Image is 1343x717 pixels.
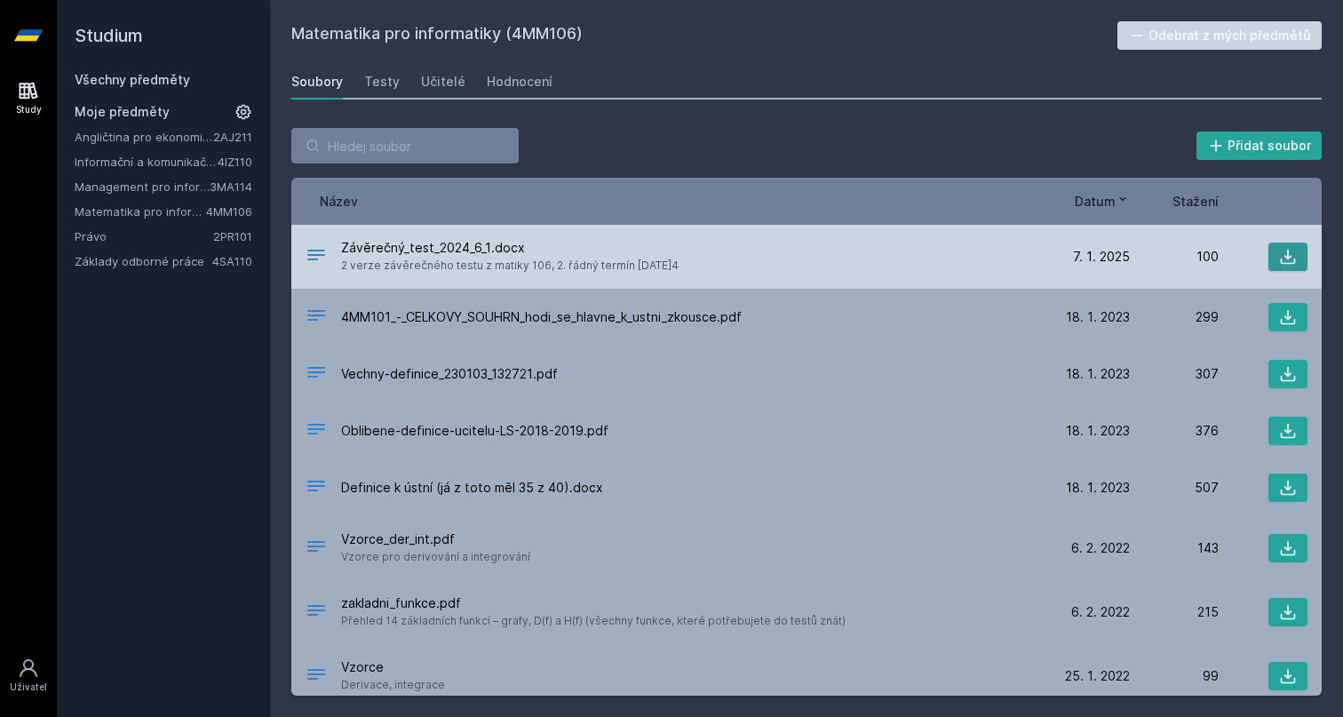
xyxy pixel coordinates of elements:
div: 99 [1130,667,1219,685]
span: 4MM101_-_CELKOVY_SOUHRN_hodi_se_hlavne_k_ustni_zkousce.pdf [341,308,742,326]
div: PDF [306,536,327,562]
span: 6. 2. 2022 [1071,603,1130,621]
button: Název [320,192,358,211]
span: Moje předměty [75,103,170,121]
a: Právo [75,227,213,245]
div: DOCX [306,475,327,501]
a: Management pro informatiky a statistiky [75,178,210,195]
span: Derivace, integrace [341,676,445,694]
a: 3MA114 [210,179,252,194]
a: Uživatel [4,649,53,703]
a: Testy [364,64,400,100]
span: Vzorce_der_int.pdf [341,530,530,548]
input: Hledej soubor [291,128,519,163]
a: 4IZ110 [218,155,252,169]
span: 18. 1. 2023 [1066,479,1130,497]
span: Přehled 14 základních funkcí – grafy, D(f) a H(f) (všechny funkce, které potřebujete do testů znát) [341,612,846,630]
span: Oblibene-definice-ucitelu-LS-2018-2019.pdf [341,422,608,440]
div: Hodnocení [487,73,552,91]
a: 2PR101 [213,229,252,243]
div: Soubory [291,73,343,91]
span: Vzorce pro derivování a integrování [341,548,530,566]
a: Soubory [291,64,343,100]
button: Stažení [1172,192,1219,211]
a: Informační a komunikační technologie [75,153,218,171]
span: Definice k ústní (já z toto měl 35 z 40).docx [341,479,603,497]
div: Uživatel [10,681,47,694]
a: 4MM106 [206,204,252,219]
div: .PDF [306,664,327,689]
h2: Matematika pro informatiky (4MM106) [291,21,1117,50]
span: 6. 2. 2022 [1071,539,1130,557]
span: 18. 1. 2023 [1066,422,1130,440]
div: 507 [1130,479,1219,497]
a: Angličtina pro ekonomická studia 1 (B2/C1) [75,128,213,146]
div: PDF [306,418,327,444]
div: 143 [1130,539,1219,557]
div: 299 [1130,308,1219,326]
span: Datum [1075,192,1116,211]
a: 2AJ211 [213,130,252,144]
div: 376 [1130,422,1219,440]
div: Učitelé [421,73,465,91]
div: PDF [306,362,327,387]
span: 25. 1. 2022 [1065,667,1130,685]
div: PDF [306,600,327,625]
a: Hodnocení [487,64,552,100]
span: 2 verze závěrečného testu z matiky 106, 2. řádný termín [DATE]4 [341,257,679,275]
span: 18. 1. 2023 [1066,308,1130,326]
span: Vechny-definice_230103_132721.pdf [341,365,558,383]
div: 215 [1130,603,1219,621]
span: Vzorce [341,658,445,676]
span: 18. 1. 2023 [1066,365,1130,383]
button: Datum [1075,192,1130,211]
div: PDF [306,305,327,331]
div: Testy [364,73,400,91]
span: Závěrečný_test_2024_6_1.docx [341,239,679,257]
a: Matematika pro informatiky [75,203,206,220]
div: DOCX [306,244,327,270]
a: 4SA110 [212,254,252,268]
button: Odebrat z mých předmětů [1117,21,1323,50]
a: Základy odborné práce [75,252,212,270]
a: Učitelé [421,64,465,100]
div: 100 [1130,248,1219,266]
div: Study [16,103,42,116]
a: Všechny předměty [75,72,190,87]
button: Přidat soubor [1196,131,1323,160]
span: 7. 1. 2025 [1073,248,1130,266]
div: 307 [1130,365,1219,383]
span: zakladni_funkce.pdf [341,594,846,612]
a: Study [4,71,53,125]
